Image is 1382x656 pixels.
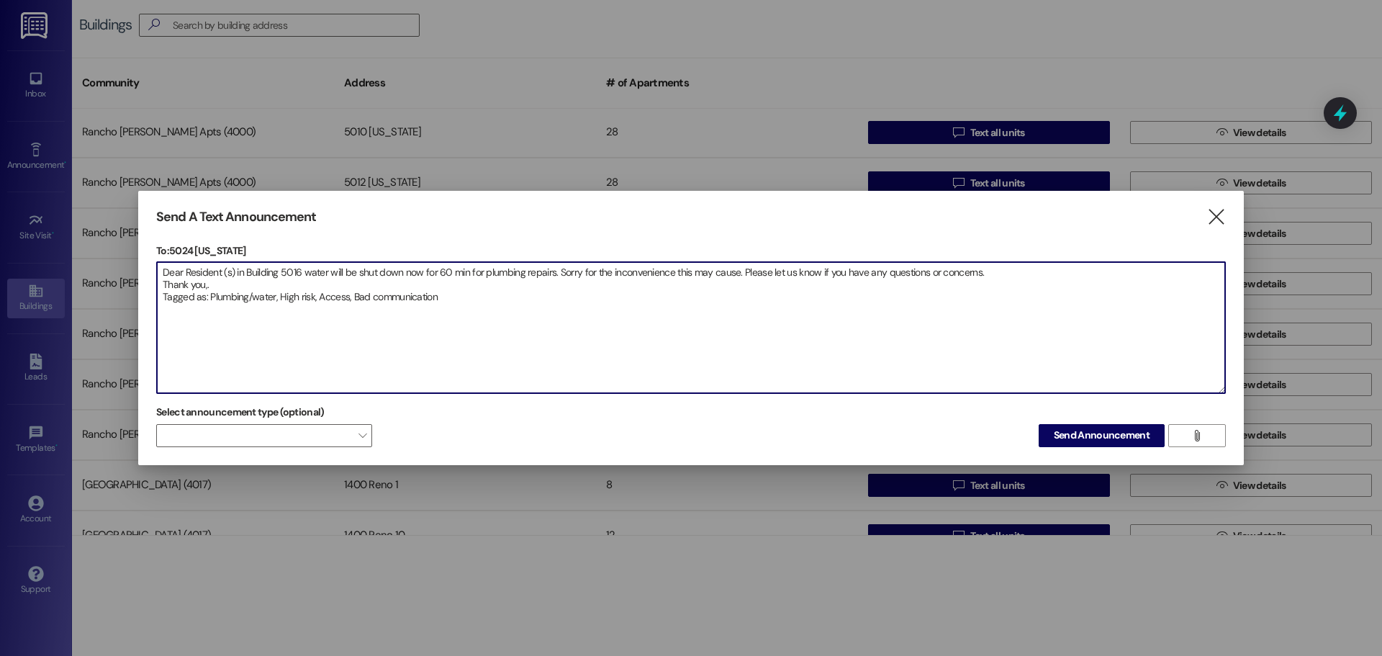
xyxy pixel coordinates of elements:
span: Send Announcement [1054,428,1150,443]
button: Send Announcement [1039,424,1165,447]
h3: Send A Text Announcement [156,209,316,225]
label: Select announcement type (optional) [156,401,325,423]
i:  [1191,430,1202,441]
i:  [1206,210,1226,225]
p: To: 5024 [US_STATE] [156,243,1226,258]
textarea: Dear Resident (s) in Building 5016 water will be shut down now for 60 min for plumbing repairs. S... [157,262,1225,393]
div: Dear Resident (s) in Building 5016 water will be shut down now for 60 min for plumbing repairs. S... [156,261,1226,394]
